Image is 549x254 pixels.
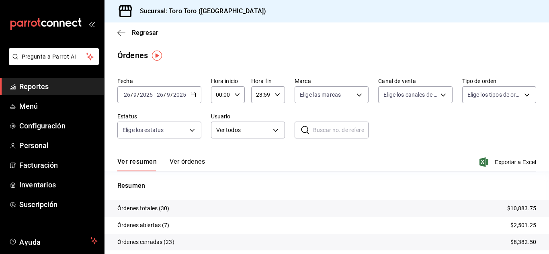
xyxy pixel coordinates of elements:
[117,49,148,61] div: Órdenes
[170,158,205,171] button: Ver órdenes
[19,199,98,210] span: Suscripción
[19,140,98,151] span: Personal
[123,91,131,98] input: --
[117,204,170,213] p: Órdenes totales (30)
[211,114,285,119] label: Usuario
[507,204,536,213] p: $10,883.75
[19,81,98,92] span: Reportes
[152,51,162,61] img: Tooltip marker
[467,91,521,99] span: Elige los tipos de orden
[117,78,201,84] label: Fecha
[383,91,437,99] span: Elige los canales de venta
[22,53,86,61] span: Pregunta a Parrot AI
[117,221,170,230] p: Órdenes abiertas (7)
[131,91,133,98] span: /
[9,48,99,65] button: Pregunta a Parrot AI
[313,122,369,138] input: Buscar no. de referencia
[117,158,205,171] div: navigation tabs
[139,91,153,98] input: ----
[133,6,266,16] h3: Sucursal: Toro Toro ([GEOGRAPHIC_DATA])
[154,91,156,98] span: -
[19,160,98,171] span: Facturación
[19,236,87,246] span: Ayuda
[216,126,270,134] span: Ver todos
[117,238,174,246] p: Órdenes cerradas (23)
[510,221,536,230] p: $2,501.25
[132,29,158,37] span: Regresar
[462,78,536,84] label: Tipo de orden
[88,21,95,27] button: open_drawer_menu
[19,101,98,112] span: Menú
[156,91,164,98] input: --
[300,91,341,99] span: Elige las marcas
[117,158,157,171] button: Ver resumen
[19,179,98,190] span: Inventarios
[117,181,536,191] p: Resumen
[123,126,164,134] span: Elige los estatus
[19,120,98,131] span: Configuración
[6,58,99,67] a: Pregunta a Parrot AI
[211,78,245,84] label: Hora inicio
[164,91,166,98] span: /
[510,238,536,246] p: $8,382.50
[378,78,452,84] label: Canal de venta
[117,29,158,37] button: Regresar
[170,91,173,98] span: /
[137,91,139,98] span: /
[166,91,170,98] input: --
[173,91,186,98] input: ----
[251,78,285,84] label: Hora fin
[481,157,536,167] button: Exportar a Excel
[295,78,369,84] label: Marca
[117,114,201,119] label: Estatus
[133,91,137,98] input: --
